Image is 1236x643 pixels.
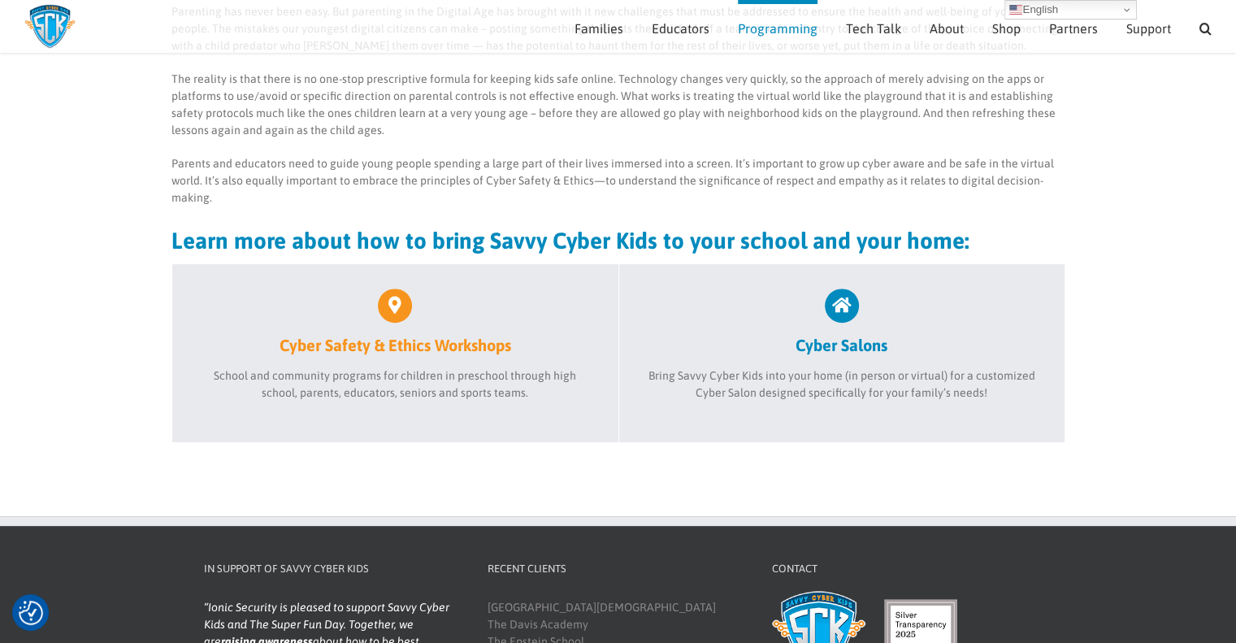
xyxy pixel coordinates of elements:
a: Cyber Salons [644,289,1040,355]
h4: In Support of Savvy Cyber Kids [204,561,462,577]
h4: Contact [772,561,1030,577]
img: Savvy Cyber Kids Logo [24,4,76,49]
p: Parents and educators need to guide young people spending a large part of their lives immersed in... [171,155,1065,206]
span: Educators [652,22,709,35]
img: en [1009,3,1022,16]
span: About [930,22,964,35]
button: Consent Preferences [19,601,43,625]
p: School and community programs for children in preschool through high school, parents, educators, ... [197,367,594,402]
span: Families [575,22,623,35]
span: Shop [992,22,1021,35]
a: Cyber Safety & Ethics Workshops [197,289,594,355]
h2: Cyber Salons [644,335,1040,355]
h2: Cyber Safety & Ethics Workshops [197,335,594,355]
span: Tech Talk [846,22,901,35]
span: Partners [1049,22,1098,35]
h4: Recent Clients [488,561,746,577]
span: Programming [738,22,817,35]
h2: Learn more about how to bring Savvy Cyber Kids to your school and your home: [171,229,1065,252]
p: The reality is that there is no one-stop prescriptive formula for keeping kids safe online. Techn... [171,71,1065,139]
p: Bring Savvy Cyber Kids into your home (in person or virtual) for a customized Cyber Salon designe... [644,367,1040,402]
span: Support [1126,22,1171,35]
img: Revisit consent button [19,601,43,625]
